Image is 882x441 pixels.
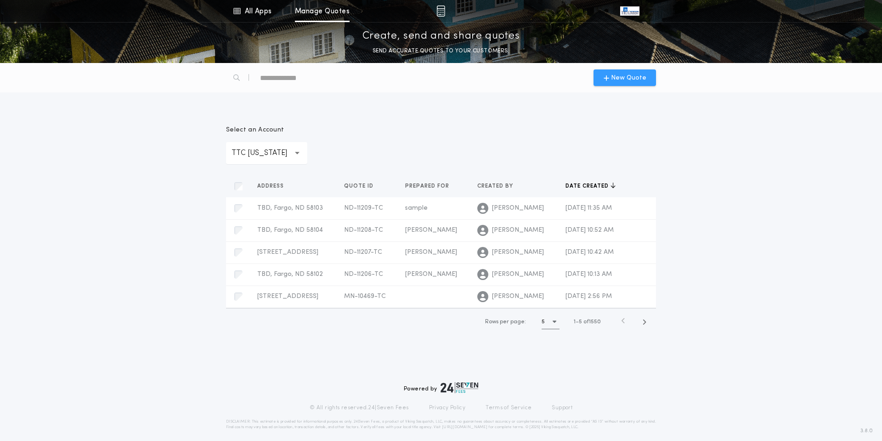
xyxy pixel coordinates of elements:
[257,293,318,300] span: [STREET_ADDRESS]
[542,315,560,329] button: 5
[485,319,526,325] span: Rows per page:
[565,205,612,212] span: [DATE] 11:35 AM
[594,69,656,86] button: New Quote
[860,427,873,435] span: 3.8.0
[344,205,383,212] span: ND-11209-TC
[574,319,576,325] span: 1
[226,126,307,135] p: Select an Account
[436,6,445,17] img: img
[344,249,382,256] span: ND-11207-TC
[405,227,457,234] span: [PERSON_NAME]
[565,271,612,278] span: [DATE] 10:13 AM
[226,419,656,430] p: DISCLAIMER: This estimate is provided for informational purposes only. 24|Seven Fees, a product o...
[565,227,614,234] span: [DATE] 10:52 AM
[344,271,383,278] span: ND-11206-TC
[492,270,544,279] span: [PERSON_NAME]
[405,249,457,256] span: [PERSON_NAME]
[226,142,307,164] button: TTC [US_STATE]
[579,319,582,325] span: 5
[565,249,614,256] span: [DATE] 10:42 AM
[583,318,601,326] span: of 1550
[257,205,323,212] span: TBD, Fargo, ND 58103
[492,248,544,257] span: [PERSON_NAME]
[362,29,520,44] p: Create, send and share quotes
[552,404,572,412] a: Support
[310,404,409,412] p: © All rights reserved. 24|Seven Fees
[404,382,478,393] div: Powered by
[542,317,545,326] h1: 5
[257,182,291,191] button: Address
[492,226,544,235] span: [PERSON_NAME]
[405,183,451,190] span: Prepared for
[492,204,544,213] span: [PERSON_NAME]
[620,6,639,16] img: vs-icon
[486,404,531,412] a: Terms of Service
[344,183,375,190] span: Quote ID
[441,382,478,393] img: logo
[257,249,318,256] span: [STREET_ADDRESS]
[344,182,380,191] button: Quote ID
[477,182,520,191] button: Created by
[429,404,466,412] a: Privacy Policy
[565,293,612,300] span: [DATE] 2:56 PM
[344,227,383,234] span: ND-11208-TC
[477,183,515,190] span: Created by
[611,73,646,83] span: New Quote
[257,227,323,234] span: TBD, Fargo, ND 58104
[492,292,544,301] span: [PERSON_NAME]
[257,271,323,278] span: TBD, Fargo, ND 58102
[565,183,611,190] span: Date created
[442,425,487,429] a: [URL][DOMAIN_NAME]
[565,182,616,191] button: Date created
[344,293,386,300] span: MN-10469-TC
[373,46,509,56] p: SEND ACCURATE QUOTES TO YOUR CUSTOMERS.
[405,271,457,278] span: [PERSON_NAME]
[405,205,428,212] span: sample
[257,183,286,190] span: Address
[232,148,302,159] p: TTC [US_STATE]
